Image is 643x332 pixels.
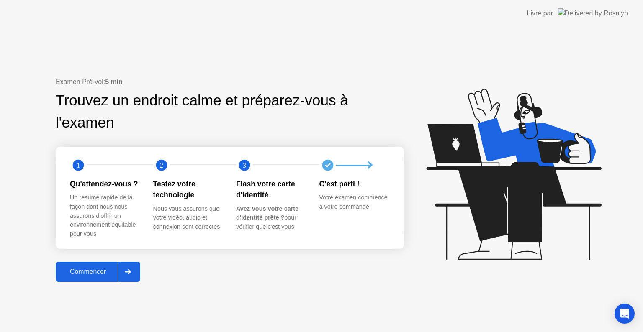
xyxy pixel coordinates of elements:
[70,179,140,189] div: Qu'attendez-vous ?
[615,304,635,324] div: Open Intercom Messenger
[105,78,123,85] b: 5 min
[236,204,306,232] div: pour vérifier que c'est vous
[159,161,163,169] text: 2
[56,77,404,87] div: Examen Pré-vol:
[236,205,298,221] b: Avez-vous votre carte d'identité prête ?
[236,179,306,201] div: Flash votre carte d'identité
[153,204,223,232] div: Nous vous assurons que votre vidéo, audio et connexion sont correctes
[153,179,223,201] div: Testez votre technologie
[319,179,389,189] div: C'est parti !
[319,193,389,211] div: Votre examen commence à votre commande
[527,8,553,18] div: Livré par
[56,262,140,282] button: Commencer
[243,161,246,169] text: 3
[558,8,628,18] img: Delivered by Rosalyn
[58,268,118,276] div: Commencer
[77,161,80,169] text: 1
[70,193,140,238] div: Un résumé rapide de la façon dont nous nous assurons d'offrir un environnement équitable pour vous
[56,89,351,134] div: Trouvez un endroit calme et préparez-vous à l'examen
